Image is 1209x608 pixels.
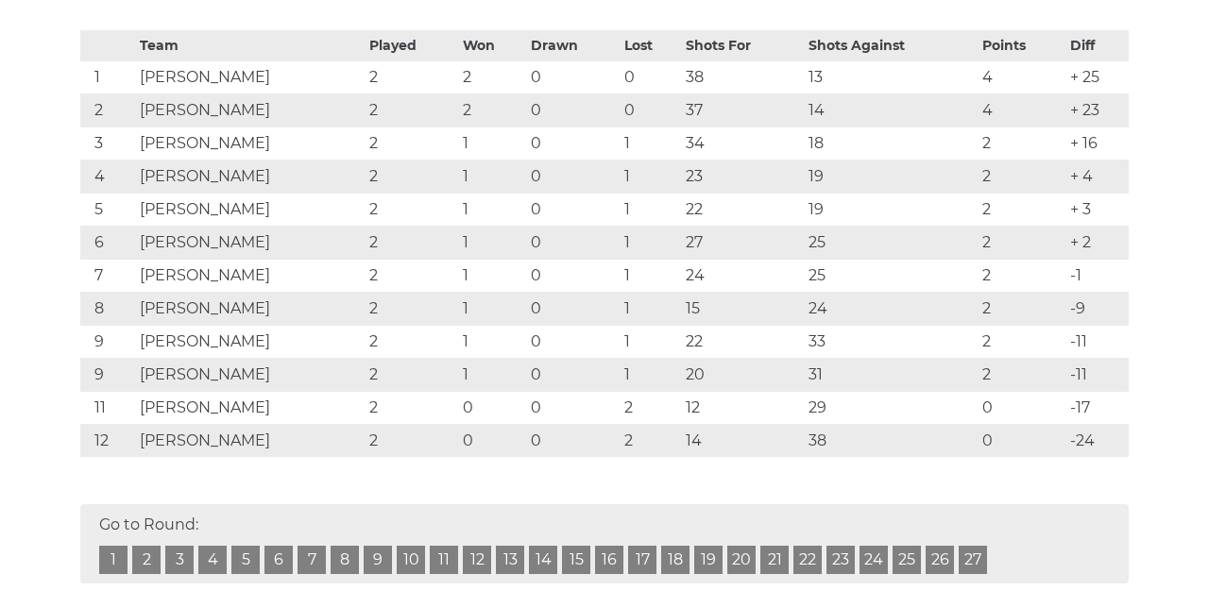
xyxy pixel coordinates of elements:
th: Lost [620,31,682,61]
td: 2 [620,392,682,425]
td: 4 [978,61,1064,94]
a: 12 [463,546,491,574]
td: + 4 [1065,160,1130,194]
td: 0 [526,94,620,127]
td: 1 [458,359,526,392]
td: 31 [804,359,978,392]
td: 0 [526,359,620,392]
a: 15 [562,546,590,574]
td: 1 [620,260,682,293]
td: 0 [526,194,620,227]
td: 2 [365,359,458,392]
td: 0 [526,61,620,94]
a: 19 [694,546,723,574]
a: 16 [595,546,623,574]
td: 2 [365,127,458,160]
td: 13 [804,61,978,94]
a: 21 [760,546,789,574]
td: 2 [458,61,526,94]
td: 2 [978,227,1064,260]
a: 7 [298,546,326,574]
div: Go to Round: [80,504,1129,583]
td: 2 [365,227,458,260]
td: 7 [80,260,135,293]
td: [PERSON_NAME] [135,260,365,293]
th: Diff [1065,31,1130,61]
td: 1 [620,293,682,326]
td: 1 [458,260,526,293]
td: 0 [620,61,682,94]
a: 14 [529,546,557,574]
td: 19 [804,194,978,227]
td: 18 [804,127,978,160]
td: 25 [804,227,978,260]
a: 22 [793,546,822,574]
td: [PERSON_NAME] [135,293,365,326]
td: -11 [1065,359,1130,392]
td: 1 [620,127,682,160]
td: -17 [1065,392,1130,425]
a: 10 [397,546,425,574]
td: 0 [458,425,526,458]
td: 2 [978,194,1064,227]
a: 2 [132,546,161,574]
td: 1 [458,194,526,227]
a: 27 [959,546,987,574]
td: [PERSON_NAME] [135,194,365,227]
td: 2 [620,425,682,458]
td: 0 [526,260,620,293]
td: 4 [978,94,1064,127]
td: + 2 [1065,227,1130,260]
td: 1 [620,326,682,359]
td: 0 [526,425,620,458]
td: 2 [365,392,458,425]
td: 0 [526,160,620,194]
td: + 25 [1065,61,1130,94]
td: 0 [526,127,620,160]
td: 1 [458,127,526,160]
td: 1 [620,227,682,260]
td: 0 [526,227,620,260]
td: 1 [458,227,526,260]
td: + 3 [1065,194,1130,227]
td: 33 [804,326,978,359]
td: + 23 [1065,94,1130,127]
td: 0 [526,392,620,425]
td: 0 [526,293,620,326]
a: 18 [661,546,690,574]
td: 2 [365,194,458,227]
td: 1 [458,160,526,194]
td: 1 [620,359,682,392]
td: 14 [681,425,804,458]
td: 11 [80,392,135,425]
td: 1 [620,194,682,227]
td: 2 [365,160,458,194]
td: 8 [80,293,135,326]
a: 20 [727,546,756,574]
td: 0 [526,326,620,359]
td: 20 [681,359,804,392]
td: 12 [681,392,804,425]
th: Played [365,31,458,61]
a: 9 [364,546,392,574]
th: Team [135,31,365,61]
td: 24 [681,260,804,293]
th: Shots Against [804,31,978,61]
td: 1 [458,293,526,326]
td: 2 [365,326,458,359]
td: 12 [80,425,135,458]
td: 22 [681,194,804,227]
a: 8 [331,546,359,574]
td: 2 [978,359,1064,392]
th: Won [458,31,526,61]
td: 1 [620,160,682,194]
td: 2 [458,94,526,127]
td: [PERSON_NAME] [135,160,365,194]
a: 17 [628,546,656,574]
td: 2 [978,127,1064,160]
td: 5 [80,194,135,227]
td: 0 [978,392,1064,425]
td: 15 [681,293,804,326]
td: 6 [80,227,135,260]
a: 26 [926,546,954,574]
